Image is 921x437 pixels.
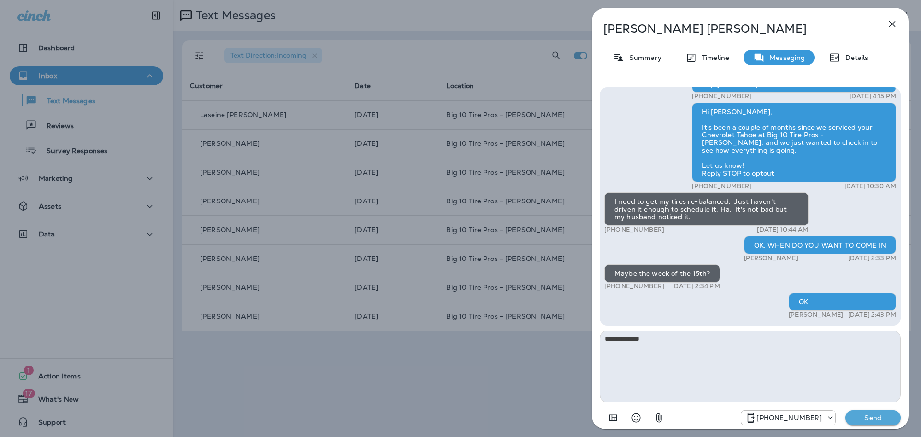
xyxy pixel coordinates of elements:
[604,283,664,290] p: [PHONE_NUMBER]
[697,54,729,61] p: Timeline
[692,103,896,182] div: Hi [PERSON_NAME], It’s been a couple of months since we serviced your Chevrolet Tahoe at Big 10 T...
[692,182,752,190] p: [PHONE_NUMBER]
[744,254,799,262] p: [PERSON_NAME]
[741,412,835,424] div: +1 (601) 808-4206
[603,408,623,427] button: Add in a premade template
[744,236,896,254] div: OK. WHEN DO YOU WANT TO COME IN
[840,54,868,61] p: Details
[626,408,646,427] button: Select an emoji
[672,283,720,290] p: [DATE] 2:34 PM
[848,311,896,319] p: [DATE] 2:43 PM
[604,192,809,226] div: I need to get my tires re-balanced. Just haven't driven it enough to schedule it. Ha. It's not ba...
[789,293,896,311] div: OK
[844,182,896,190] p: [DATE] 10:30 AM
[850,93,896,100] p: [DATE] 4:15 PM
[848,254,896,262] p: [DATE] 2:33 PM
[853,413,893,422] p: Send
[625,54,661,61] p: Summary
[765,54,805,61] p: Messaging
[604,226,664,234] p: [PHONE_NUMBER]
[692,93,752,100] p: [PHONE_NUMBER]
[845,410,901,425] button: Send
[604,264,720,283] div: Maybe the week of the 15th?
[789,311,843,319] p: [PERSON_NAME]
[756,414,822,422] p: [PHONE_NUMBER]
[603,22,865,35] p: [PERSON_NAME] [PERSON_NAME]
[757,226,808,234] p: [DATE] 10:44 AM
